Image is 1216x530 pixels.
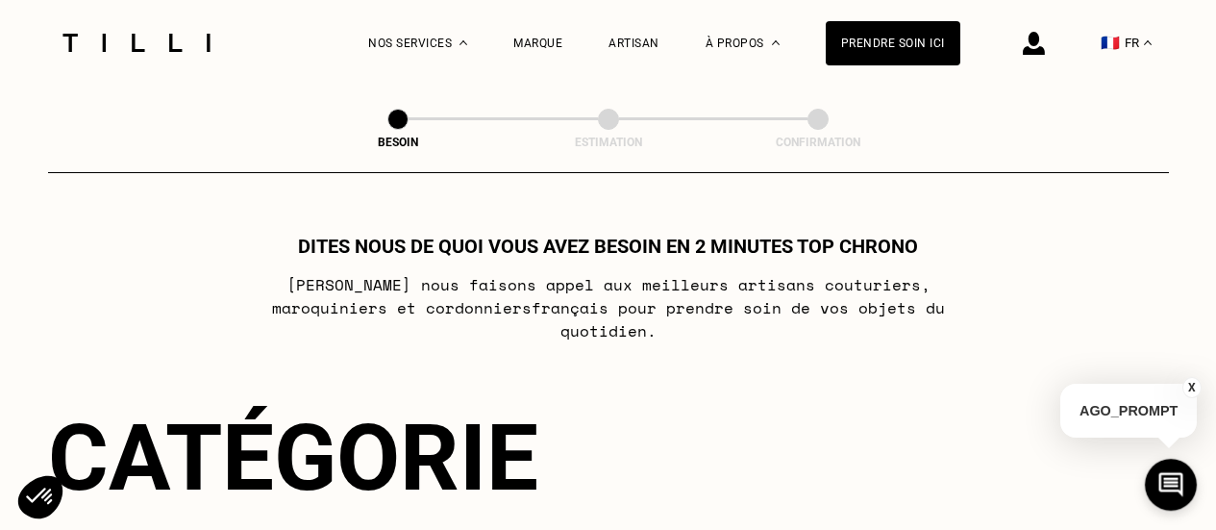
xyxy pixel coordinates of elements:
a: Artisan [608,37,659,50]
img: icône connexion [1023,32,1045,55]
div: Catégorie [48,404,1169,512]
div: Estimation [512,136,705,149]
img: Menu déroulant [459,40,467,45]
img: menu déroulant [1144,40,1152,45]
div: Confirmation [722,136,914,149]
a: Marque [513,37,562,50]
a: Prendre soin ici [826,21,960,65]
img: Menu déroulant à propos [772,40,780,45]
h1: Dites nous de quoi vous avez besoin en 2 minutes top chrono [298,235,918,258]
span: 🇫🇷 [1101,34,1120,52]
p: AGO_PROMPT [1060,384,1197,438]
p: [PERSON_NAME] nous faisons appel aux meilleurs artisans couturiers , maroquiniers et cordonniers ... [227,273,989,342]
div: Besoin [302,136,494,149]
button: X [1182,377,1202,398]
img: Logo du service de couturière Tilli [56,34,217,52]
